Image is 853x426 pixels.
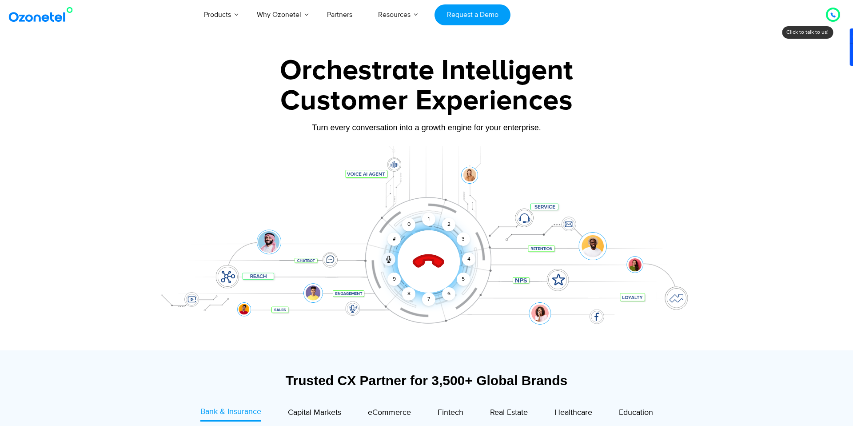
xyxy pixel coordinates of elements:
[457,273,470,286] div: 5
[462,253,475,266] div: 4
[387,233,401,246] div: #
[368,408,411,418] span: eCommerce
[619,408,653,418] span: Education
[288,408,341,418] span: Capital Markets
[619,406,653,422] a: Education
[422,293,435,306] div: 7
[200,406,261,422] a: Bank & Insurance
[554,406,592,422] a: Healthcare
[554,408,592,418] span: Healthcare
[402,218,415,231] div: 0
[442,218,455,231] div: 2
[442,287,455,301] div: 6
[434,4,510,25] a: Request a Demo
[368,406,411,422] a: eCommerce
[149,56,704,85] div: Orchestrate Intelligent
[438,408,463,418] span: Fintech
[288,406,341,422] a: Capital Markets
[149,80,704,122] div: Customer Experiences
[387,273,401,286] div: 9
[438,406,463,422] a: Fintech
[490,408,528,418] span: Real Estate
[153,373,700,388] div: Trusted CX Partner for 3,500+ Global Brands
[402,287,415,301] div: 8
[457,233,470,246] div: 3
[200,407,261,417] span: Bank & Insurance
[149,123,704,133] div: Turn every conversation into a growth engine for your enterprise.
[490,406,528,422] a: Real Estate
[422,213,435,226] div: 1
